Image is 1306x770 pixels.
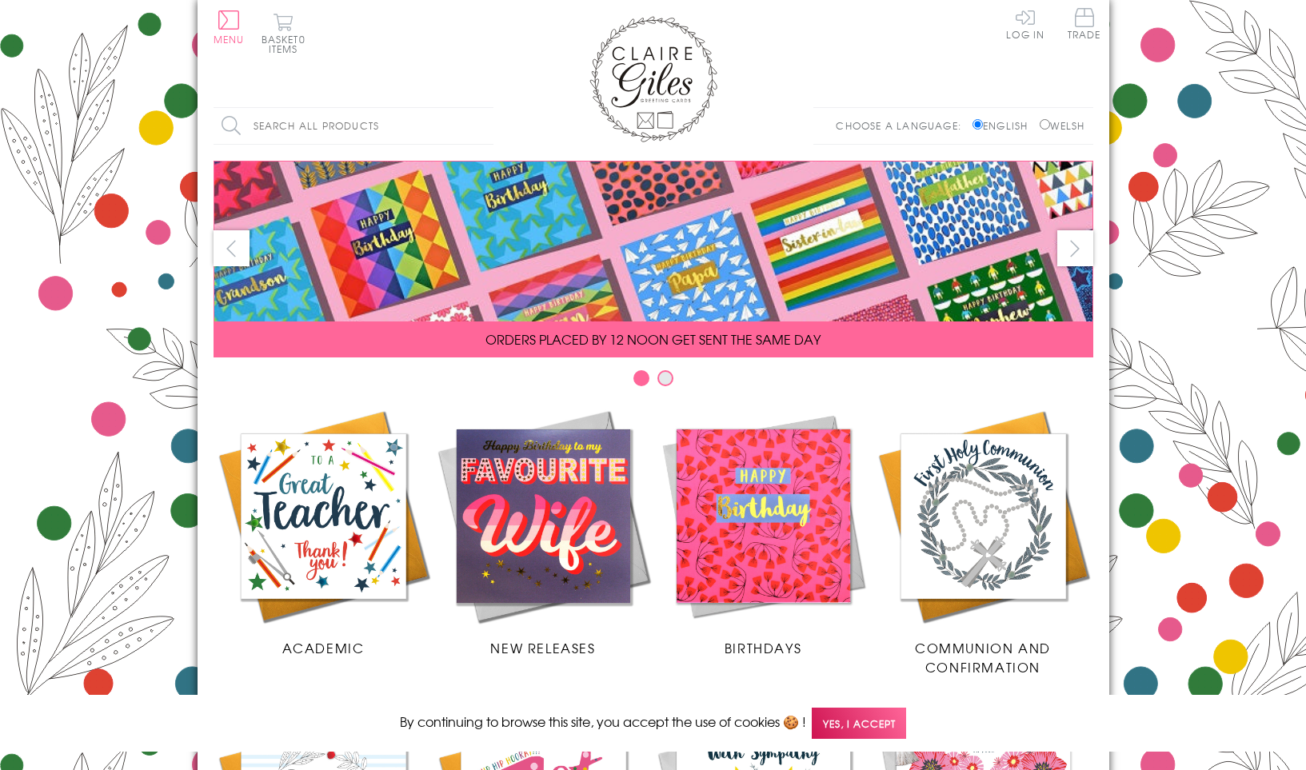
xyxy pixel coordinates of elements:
[1068,8,1101,39] span: Trade
[214,32,245,46] span: Menu
[214,10,245,44] button: Menu
[1006,8,1044,39] a: Log In
[214,108,493,144] input: Search all products
[214,406,433,657] a: Academic
[485,329,821,349] span: ORDERS PLACED BY 12 NOON GET SENT THE SAME DAY
[269,32,306,56] span: 0 items
[812,708,906,739] span: Yes, I accept
[214,230,250,266] button: prev
[973,119,983,130] input: English
[973,118,1036,133] label: English
[1040,119,1050,130] input: Welsh
[1057,230,1093,266] button: next
[433,406,653,657] a: New Releases
[282,638,365,657] span: Academic
[490,638,595,657] span: New Releases
[915,638,1051,676] span: Communion and Confirmation
[589,16,717,142] img: Claire Giles Greetings Cards
[633,370,649,386] button: Carousel Page 1 (Current Slide)
[873,406,1093,676] a: Communion and Confirmation
[725,638,801,657] span: Birthdays
[1040,118,1085,133] label: Welsh
[657,370,673,386] button: Carousel Page 2
[836,118,969,133] p: Choose a language:
[1068,8,1101,42] a: Trade
[653,406,873,657] a: Birthdays
[214,369,1093,394] div: Carousel Pagination
[477,108,493,144] input: Search
[262,13,306,54] button: Basket0 items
